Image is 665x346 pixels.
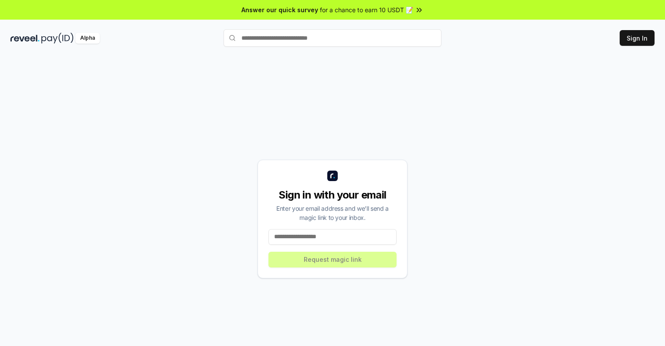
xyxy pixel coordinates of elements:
[10,33,40,44] img: reveel_dark
[268,204,397,222] div: Enter your email address and we’ll send a magic link to your inbox.
[327,171,338,181] img: logo_small
[268,188,397,202] div: Sign in with your email
[41,33,74,44] img: pay_id
[620,30,655,46] button: Sign In
[320,5,413,14] span: for a chance to earn 10 USDT 📝
[75,33,100,44] div: Alpha
[241,5,318,14] span: Answer our quick survey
